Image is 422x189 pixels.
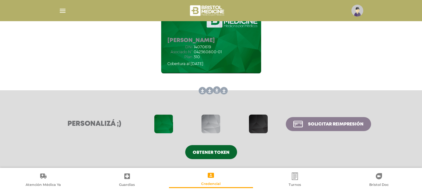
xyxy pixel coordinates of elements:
span: Guardias [119,182,135,188]
h3: Personalizá ;) [51,120,138,128]
span: 310 [194,55,200,59]
h5: [PERSON_NAME] [167,37,222,44]
span: Asociado N° [167,50,192,54]
span: 042360800-01 [194,50,222,54]
a: Obtener token [185,145,237,159]
span: Plan [167,55,192,59]
a: Turnos [253,172,337,188]
span: dni [167,45,192,49]
a: Guardias [85,172,169,188]
span: Atención Médica Ya [26,182,61,188]
span: Credencial [201,182,221,187]
span: Bristol Doc [369,182,389,188]
a: Bristol Doc [337,172,421,188]
a: Atención Médica Ya [1,172,85,188]
span: 14070619 [194,45,211,49]
span: Cobertura al [DATE] [167,61,203,66]
a: Credencial [169,171,253,187]
img: profile-placeholder.svg [351,5,363,17]
span: Obtener token [193,150,230,155]
img: Cober_menu-lines-white.svg [59,7,67,15]
span: Turnos [289,182,301,188]
a: Solicitar reimpresión [286,117,371,131]
img: bristol-medicine-blanco.png [189,3,226,18]
span: Solicitar reimpresión [308,122,364,126]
